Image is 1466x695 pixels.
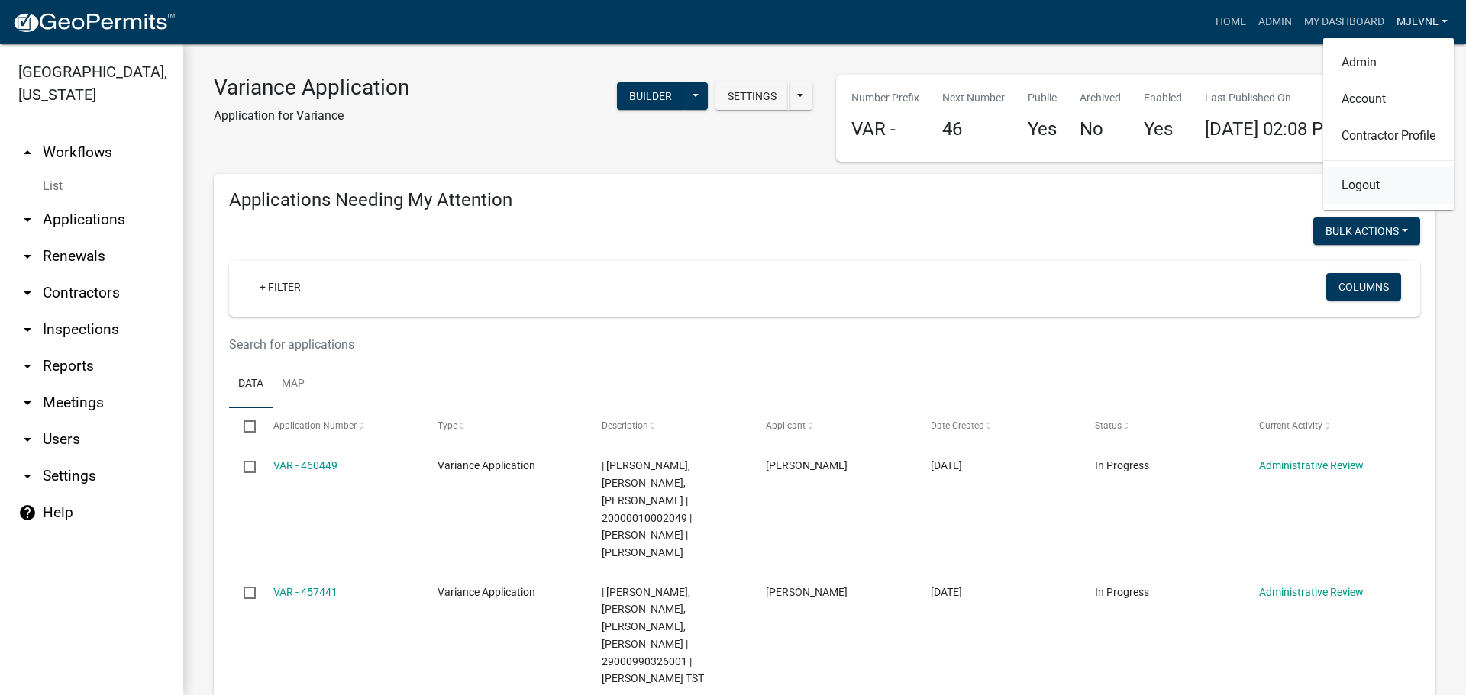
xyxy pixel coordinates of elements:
[438,459,535,471] span: Variance Application
[1326,273,1401,301] button: Columns
[1028,118,1057,140] h4: Yes
[1298,8,1390,37] a: My Dashboard
[1028,90,1057,106] p: Public
[229,189,1420,211] h4: Applications Needing My Attention
[273,360,314,409] a: Map
[1323,167,1454,204] a: Logout
[273,420,357,431] span: Application Number
[273,586,337,598] a: VAR - 457441
[602,586,704,685] span: | Amy Busko, Christopher LeClair, Kyle Westergard, Michelle Jevne | 29000990326001 | PHILLIPS TST
[438,420,457,431] span: Type
[587,408,751,445] datatable-header-cell: Description
[1259,459,1364,471] a: Administrative Review
[247,273,313,301] a: + Filter
[1144,90,1182,106] p: Enabled
[18,467,37,485] i: arrow_drop_down
[18,504,37,522] i: help
[915,408,1080,445] datatable-header-cell: Date Created
[1323,38,1454,210] div: MJevne
[931,459,962,471] span: 08/07/2025
[1144,118,1182,140] h4: Yes
[18,284,37,302] i: arrow_drop_down
[1259,586,1364,598] a: Administrative Review
[1080,118,1121,140] h4: No
[1323,81,1454,117] a: Account
[18,211,37,229] i: arrow_drop_down
[273,459,337,471] a: VAR - 460449
[258,408,422,445] datatable-header-cell: Application Number
[1080,408,1245,445] datatable-header-cell: Status
[1095,420,1122,431] span: Status
[1323,44,1454,81] a: Admin
[18,320,37,339] i: arrow_drop_down
[1095,586,1149,598] span: In Progress
[1095,459,1149,471] span: In Progress
[1390,8,1454,37] a: MJevne
[617,82,684,110] button: Builder
[1252,8,1298,37] a: Admin
[1209,8,1252,37] a: Home
[931,586,962,598] span: 07/31/2025
[18,247,37,265] i: arrow_drop_down
[1323,117,1454,154] a: Contractor Profile
[851,118,919,140] h4: VAR -
[18,430,37,449] i: arrow_drop_down
[18,394,37,412] i: arrow_drop_down
[766,420,806,431] span: Applicant
[214,75,409,101] h3: Variance Application
[1259,420,1322,431] span: Current Activity
[1245,408,1409,445] datatable-header-cell: Current Activity
[229,408,258,445] datatable-header-cell: Select
[715,82,789,110] button: Settings
[1080,90,1121,106] p: Archived
[942,118,1005,140] h4: 46
[438,586,535,598] span: Variance Application
[602,420,648,431] span: Description
[1205,118,1339,140] span: [DATE] 02:08 PM
[931,420,984,431] span: Date Created
[18,143,37,162] i: arrow_drop_up
[18,357,37,375] i: arrow_drop_down
[229,329,1218,360] input: Search for applications
[766,459,848,471] span: Todd Hummel
[766,586,848,598] span: Sharon Phillips
[214,107,409,125] p: Application for Variance
[602,459,692,558] span: | Amy Busko, Christopher LeClair, Kyle Westergard | 20000010002049 | TODD HUMMEL | STACEY HUMMEL
[423,408,587,445] datatable-header-cell: Type
[942,90,1005,106] p: Next Number
[229,360,273,409] a: Data
[851,90,919,106] p: Number Prefix
[1205,90,1339,106] p: Last Published On
[1313,217,1420,245] button: Bulk Actions
[751,408,915,445] datatable-header-cell: Applicant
